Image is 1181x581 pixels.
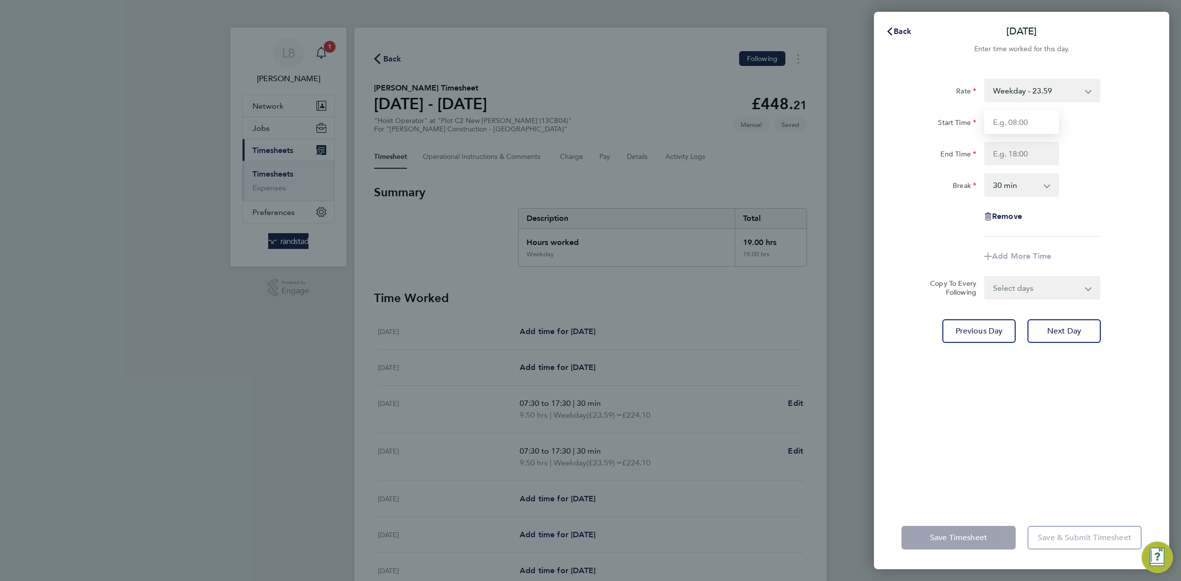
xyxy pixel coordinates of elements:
[984,142,1059,165] input: E.g. 18:00
[984,110,1059,134] input: E.g. 08:00
[953,181,976,193] label: Break
[922,279,976,297] label: Copy To Every Following
[956,326,1003,336] span: Previous Day
[1142,542,1173,573] button: Engage Resource Center
[876,22,922,41] button: Back
[984,213,1022,220] button: Remove
[940,150,976,161] label: End Time
[942,319,1016,343] button: Previous Day
[1027,319,1101,343] button: Next Day
[1006,25,1037,38] p: [DATE]
[1047,326,1081,336] span: Next Day
[956,87,976,98] label: Rate
[992,212,1022,221] span: Remove
[874,43,1169,55] div: Enter time worked for this day.
[894,27,912,36] span: Back
[938,118,976,130] label: Start Time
